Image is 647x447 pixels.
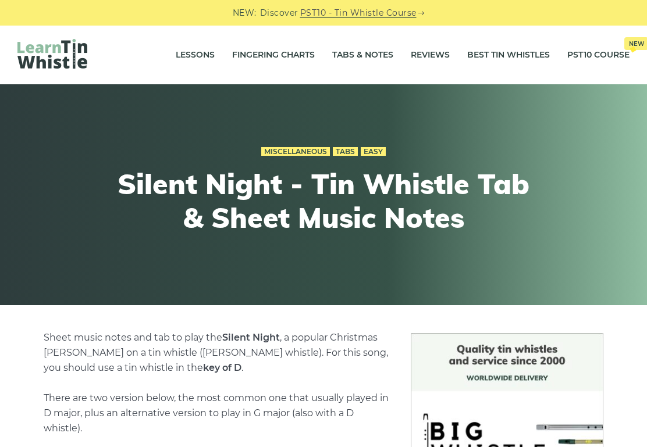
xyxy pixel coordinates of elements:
p: Sheet music notes and tab to play the , a popular Christmas [PERSON_NAME] on a tin whistle ([PERS... [44,330,393,436]
strong: key of D [203,362,241,373]
a: Easy [361,147,386,156]
h1: Silent Night - Tin Whistle Tab & Sheet Music Notes [109,167,538,234]
a: Tabs [333,147,358,156]
a: Tabs & Notes [332,41,393,70]
a: PST10 CourseNew [567,41,630,70]
a: Lessons [176,41,215,70]
a: Fingering Charts [232,41,315,70]
a: Miscellaneous [261,147,330,156]
strong: Silent Night [222,332,280,343]
img: LearnTinWhistle.com [17,39,87,69]
a: Reviews [411,41,450,70]
a: Best Tin Whistles [467,41,550,70]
